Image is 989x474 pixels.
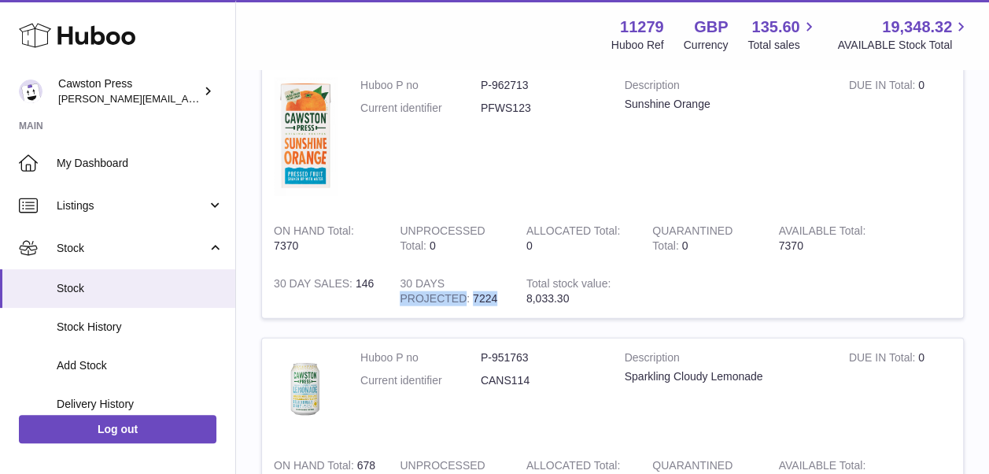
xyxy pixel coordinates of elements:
dt: Current identifier [360,373,481,388]
dd: P-951763 [481,350,601,365]
strong: DUE IN Total [849,351,918,368]
strong: ALLOCATED Total [526,224,620,241]
span: Add Stock [57,358,223,373]
strong: Description [625,78,825,97]
td: 7370 [767,212,893,265]
span: AVAILABLE Stock Total [837,38,970,53]
dd: CANS114 [481,373,601,388]
td: 0 [837,339,963,446]
span: 0 [681,239,688,252]
div: Cawston Press [58,76,200,106]
strong: 30 DAYS PROJECTED [400,277,473,309]
img: thomas.carson@cawstonpress.com [19,80,42,103]
strong: Total stock value [526,277,611,294]
td: 0 [515,212,640,265]
div: Currency [684,38,729,53]
strong: ON HAND Total [274,224,354,241]
strong: DUE IN Total [849,79,918,95]
dt: Huboo P no [360,350,481,365]
img: product image [274,78,337,195]
strong: Description [625,350,825,369]
dt: Current identifier [360,101,481,116]
td: 146 [262,265,388,318]
a: Log out [19,415,216,443]
a: 135.60 Total sales [747,17,817,53]
span: 8,033.30 [526,292,570,305]
td: 0 [388,212,514,265]
span: [PERSON_NAME][EMAIL_ADDRESS][PERSON_NAME][DOMAIN_NAME] [58,92,400,105]
span: Listings [57,198,207,213]
strong: AVAILABLE Total [779,224,866,241]
a: 19,348.32 AVAILABLE Stock Total [837,17,970,53]
span: Stock History [57,320,223,335]
span: Stock [57,241,207,256]
span: 19,348.32 [882,17,952,38]
td: 7370 [262,212,388,265]
img: product image [274,350,337,431]
strong: 30 DAY SALES [274,277,356,294]
strong: GBP [694,17,728,38]
span: Total sales [747,38,817,53]
span: Stock [57,281,223,296]
strong: UNPROCESSED Total [400,224,485,256]
td: 0 [837,66,963,211]
dt: Huboo P no [360,78,481,93]
td: 7224 [388,265,514,318]
div: Sunshine Orange [625,97,825,112]
span: Delivery History [57,397,223,412]
dd: PFWS123 [481,101,601,116]
strong: QUARANTINED Total [652,224,733,256]
span: My Dashboard [57,156,223,171]
dd: P-962713 [481,78,601,93]
span: 135.60 [751,17,799,38]
strong: 11279 [620,17,664,38]
div: Huboo Ref [611,38,664,53]
div: Sparkling Cloudy Lemonade [625,369,825,384]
